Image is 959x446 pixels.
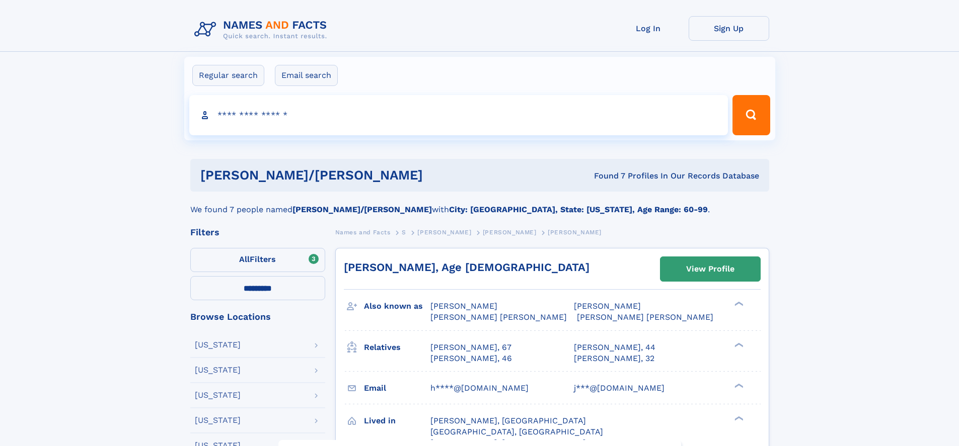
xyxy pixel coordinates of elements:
[732,341,744,348] div: ❯
[364,380,430,397] h3: Email
[364,412,430,429] h3: Lived in
[732,415,744,421] div: ❯
[344,261,589,274] a: [PERSON_NAME], Age [DEMOGRAPHIC_DATA]
[732,95,770,135] button: Search Button
[430,353,512,364] a: [PERSON_NAME], 46
[275,65,338,86] label: Email search
[449,205,708,214] b: City: [GEOGRAPHIC_DATA], State: [US_STATE], Age Range: 60-99
[364,298,430,315] h3: Also known as
[195,366,241,374] div: [US_STATE]
[189,95,728,135] input: search input
[483,226,537,238] a: [PERSON_NAME]
[548,229,602,236] span: [PERSON_NAME]
[574,342,655,353] a: [PERSON_NAME], 44
[732,382,744,389] div: ❯
[417,229,471,236] span: [PERSON_NAME]
[732,301,744,307] div: ❯
[417,226,471,238] a: [PERSON_NAME]
[660,257,760,281] a: View Profile
[508,170,759,182] div: Found 7 Profiles In Our Records Database
[430,342,511,353] a: [PERSON_NAME], 67
[483,229,537,236] span: [PERSON_NAME]
[192,65,264,86] label: Regular search
[689,16,769,41] a: Sign Up
[402,229,406,236] span: S
[195,341,241,349] div: [US_STATE]
[190,16,335,43] img: Logo Names and Facts
[190,312,325,321] div: Browse Locations
[402,226,406,238] a: S
[195,391,241,399] div: [US_STATE]
[430,301,497,311] span: [PERSON_NAME]
[200,169,508,182] h1: [PERSON_NAME]/[PERSON_NAME]
[292,205,432,214] b: [PERSON_NAME]/[PERSON_NAME]
[574,301,641,311] span: [PERSON_NAME]
[577,312,713,322] span: [PERSON_NAME] [PERSON_NAME]
[190,228,325,237] div: Filters
[430,416,586,425] span: [PERSON_NAME], [GEOGRAPHIC_DATA]
[686,257,734,281] div: View Profile
[574,353,654,364] a: [PERSON_NAME], 32
[364,339,430,356] h3: Relatives
[608,16,689,41] a: Log In
[335,226,391,238] a: Names and Facts
[574,383,665,393] span: j***@[DOMAIN_NAME]
[190,192,769,216] div: We found 7 people named with .
[430,312,567,322] span: [PERSON_NAME] [PERSON_NAME]
[239,254,250,264] span: All
[195,416,241,424] div: [US_STATE]
[430,427,603,436] span: [GEOGRAPHIC_DATA], [GEOGRAPHIC_DATA]
[190,248,325,272] label: Filters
